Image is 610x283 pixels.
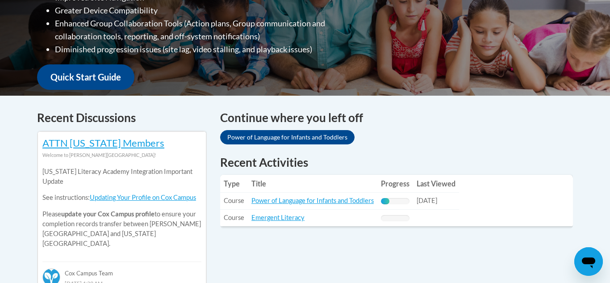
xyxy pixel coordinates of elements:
b: update your Cox Campus profile [61,210,155,218]
th: Type [220,175,248,193]
span: Course [224,197,244,204]
th: Last Viewed [413,175,459,193]
a: Quick Start Guide [37,64,134,90]
div: Cox Campus Team [42,262,201,278]
a: ATTN [US_STATE] Members [42,137,164,149]
iframe: Button to launch messaging window [574,247,603,276]
a: Updating Your Profile on Cox Campus [90,194,196,201]
th: Title [248,175,377,193]
p: See instructions: [42,193,201,203]
div: Welcome to [PERSON_NAME][GEOGRAPHIC_DATA]! [42,150,201,160]
h1: Recent Activities [220,154,573,170]
a: Power of Language for Infants and Toddlers [220,130,355,144]
span: Course [224,214,244,221]
p: [US_STATE] Literacy Academy Integration Important Update [42,167,201,186]
li: Diminished progression issues (site lag, video stalling, and playback issues) [55,43,361,56]
div: Progress, % [381,198,389,204]
a: Emergent Literacy [251,214,305,221]
li: Greater Device Compatibility [55,4,361,17]
div: Please to ensure your completion records transfer between [PERSON_NAME][GEOGRAPHIC_DATA] and [US_... [42,160,201,255]
th: Progress [377,175,413,193]
span: [DATE] [417,197,437,204]
a: Power of Language for Infants and Toddlers [251,197,374,204]
li: Enhanced Group Collaboration Tools (Action plans, Group communication and collaboration tools, re... [55,17,361,43]
h4: Continue where you left off [220,109,573,127]
h4: Recent Discussions [37,109,207,127]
